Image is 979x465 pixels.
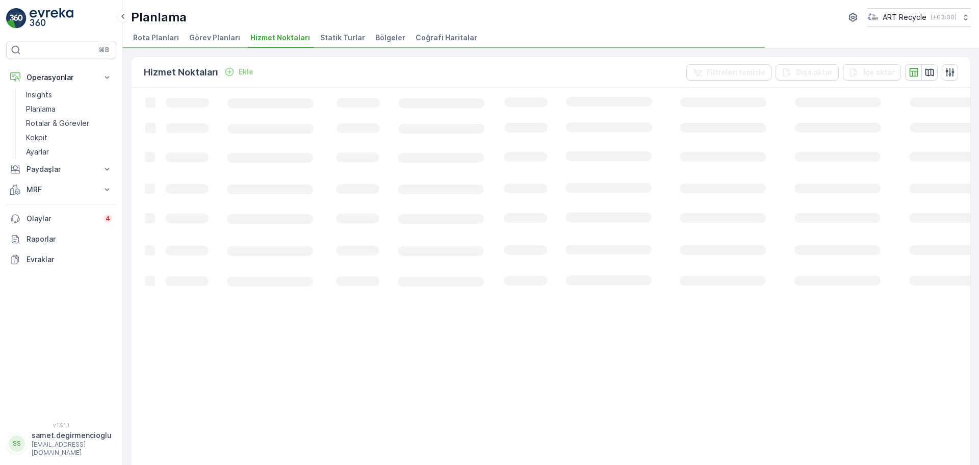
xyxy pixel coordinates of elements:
[26,90,52,100] p: Insights
[144,65,218,80] p: Hizmet Noktaları
[27,254,112,265] p: Evraklar
[27,185,96,195] p: MRF
[796,67,833,77] p: Dışa aktar
[32,430,112,441] p: samet.degirmencioglu
[22,116,116,131] a: Rotalar & Görevler
[30,8,73,29] img: logo_light-DOdMpM7g.png
[6,229,116,249] a: Raporlar
[6,67,116,88] button: Operasyonlar
[9,435,25,452] div: SS
[686,64,771,81] button: Filtreleri temizle
[6,159,116,179] button: Paydaşlar
[416,33,477,43] span: Coğrafi Haritalar
[883,12,926,22] p: ART Recycle
[867,12,879,23] img: image_23.png
[6,249,116,270] a: Evraklar
[26,133,47,143] p: Kokpit
[22,145,116,159] a: Ayarlar
[22,88,116,102] a: Insights
[32,441,112,457] p: [EMAIL_ADDRESS][DOMAIN_NAME]
[239,67,253,77] p: Ekle
[931,13,957,21] p: ( +03:00 )
[843,64,901,81] button: İçe aktar
[220,66,257,78] button: Ekle
[133,33,179,43] span: Rota Planları
[863,67,895,77] p: İçe aktar
[6,430,116,457] button: SSsamet.degirmencioglu[EMAIL_ADDRESS][DOMAIN_NAME]
[26,147,49,157] p: Ayarlar
[707,67,765,77] p: Filtreleri temizle
[776,64,839,81] button: Dışa aktar
[22,102,116,116] a: Planlama
[6,209,116,229] a: Olaylar4
[27,214,97,224] p: Olaylar
[106,215,110,223] p: 4
[6,422,116,428] span: v 1.51.1
[26,118,89,128] p: Rotalar & Görevler
[22,131,116,145] a: Kokpit
[27,72,96,83] p: Operasyonlar
[6,8,27,29] img: logo
[189,33,240,43] span: Görev Planları
[26,104,56,114] p: Planlama
[867,8,971,27] button: ART Recycle(+03:00)
[6,179,116,200] button: MRF
[27,234,112,244] p: Raporlar
[320,33,365,43] span: Statik Turlar
[27,164,96,174] p: Paydaşlar
[250,33,310,43] span: Hizmet Noktaları
[375,33,405,43] span: Bölgeler
[99,46,109,54] p: ⌘B
[131,9,187,25] p: Planlama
